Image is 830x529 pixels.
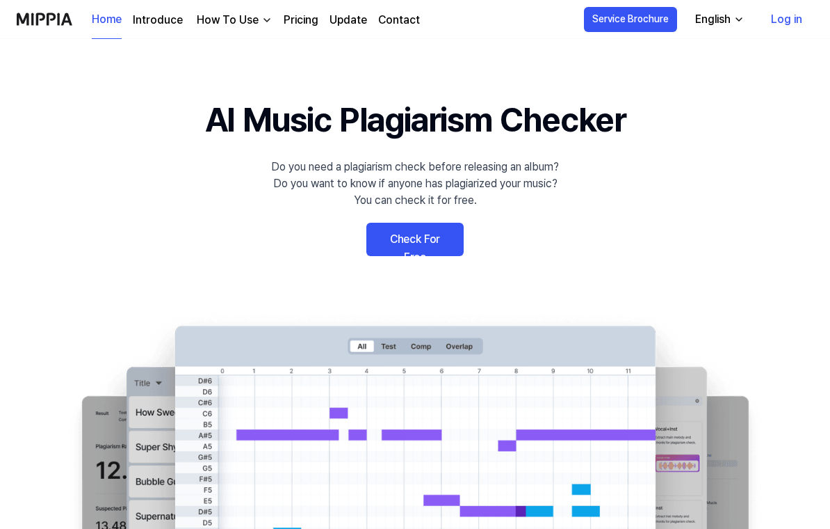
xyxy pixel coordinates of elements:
a: Pricing [284,12,318,29]
img: down [261,15,272,26]
a: Home [92,1,122,39]
a: Update [329,12,367,29]
a: Check For Free [366,223,464,256]
div: English [692,11,733,28]
h1: AI Music Plagiarism Checker [205,95,626,145]
div: How To Use [194,12,261,29]
a: Introduce [133,12,183,29]
button: Service Brochure [584,7,677,32]
button: How To Use [194,12,272,29]
button: English [684,6,753,33]
a: Contact [378,12,420,29]
div: Do you need a plagiarism check before releasing an album? Do you want to know if anyone has plagi... [271,159,559,209]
